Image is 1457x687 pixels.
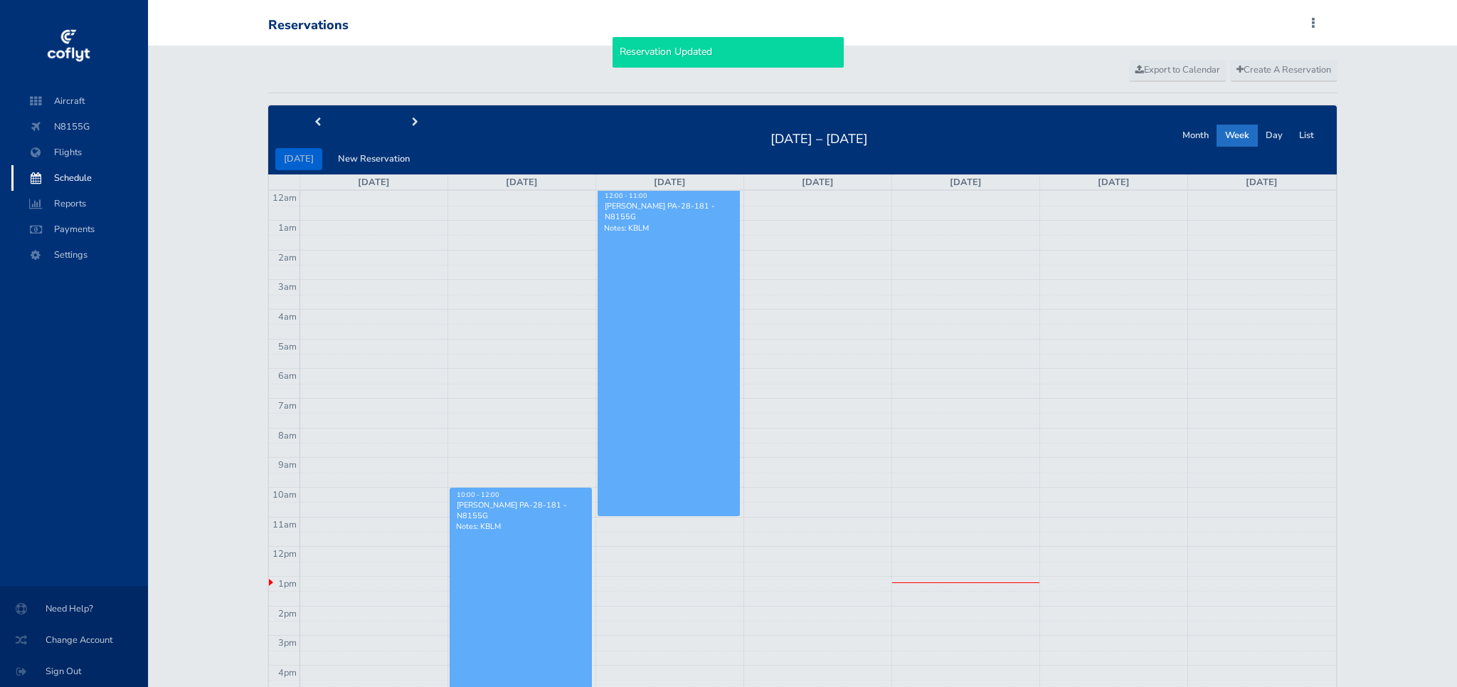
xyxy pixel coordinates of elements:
[1291,125,1323,147] button: List
[278,221,297,234] span: 1am
[802,176,834,189] a: [DATE]
[26,88,134,114] span: Aircraft
[456,521,586,532] p: Notes: KBLM
[506,176,538,189] a: [DATE]
[272,488,297,501] span: 10am
[278,636,297,649] span: 3pm
[329,148,418,170] button: New Reservation
[268,18,349,33] div: Reservations
[457,491,499,499] span: 10:00 - 12:00
[358,176,390,189] a: [DATE]
[278,607,297,620] span: 2pm
[605,192,647,200] span: 12:00 - 11:00
[1129,60,1226,81] a: Export to Calendar
[1257,125,1291,147] button: Day
[278,666,297,679] span: 4pm
[17,659,131,684] span: Sign Out
[278,458,297,471] span: 9am
[17,627,131,653] span: Change Account
[272,192,297,204] span: 12am
[278,340,297,353] span: 5am
[456,500,586,521] div: [PERSON_NAME] PA-28-181 - N8155G
[950,176,982,189] a: [DATE]
[278,399,297,412] span: 7am
[1098,176,1130,189] a: [DATE]
[26,191,134,216] span: Reports
[1217,125,1258,147] button: Week
[45,25,92,68] img: coflyt logo
[275,148,322,170] button: [DATE]
[366,112,464,134] button: next
[1236,63,1331,76] span: Create A Reservation
[278,577,297,590] span: 1pm
[272,547,297,560] span: 12pm
[762,127,876,147] h2: [DATE] – [DATE]
[268,112,366,134] button: prev
[26,140,134,165] span: Flights
[613,37,844,67] div: Reservation Updated
[278,429,297,442] span: 8am
[278,310,297,323] span: 4am
[26,165,134,191] span: Schedule
[1230,60,1337,81] a: Create A Reservation
[604,223,733,234] p: Notes: KBLM
[278,369,297,382] span: 6am
[1174,125,1217,147] button: Month
[26,242,134,268] span: Settings
[1246,176,1278,189] a: [DATE]
[604,201,733,222] div: [PERSON_NAME] PA-28-181 - N8155G
[26,114,134,140] span: N8155G
[272,518,297,531] span: 11am
[17,596,131,622] span: Need Help?
[1135,63,1220,76] span: Export to Calendar
[278,280,297,293] span: 3am
[26,216,134,242] span: Payments
[654,176,686,189] a: [DATE]
[278,251,297,264] span: 2am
